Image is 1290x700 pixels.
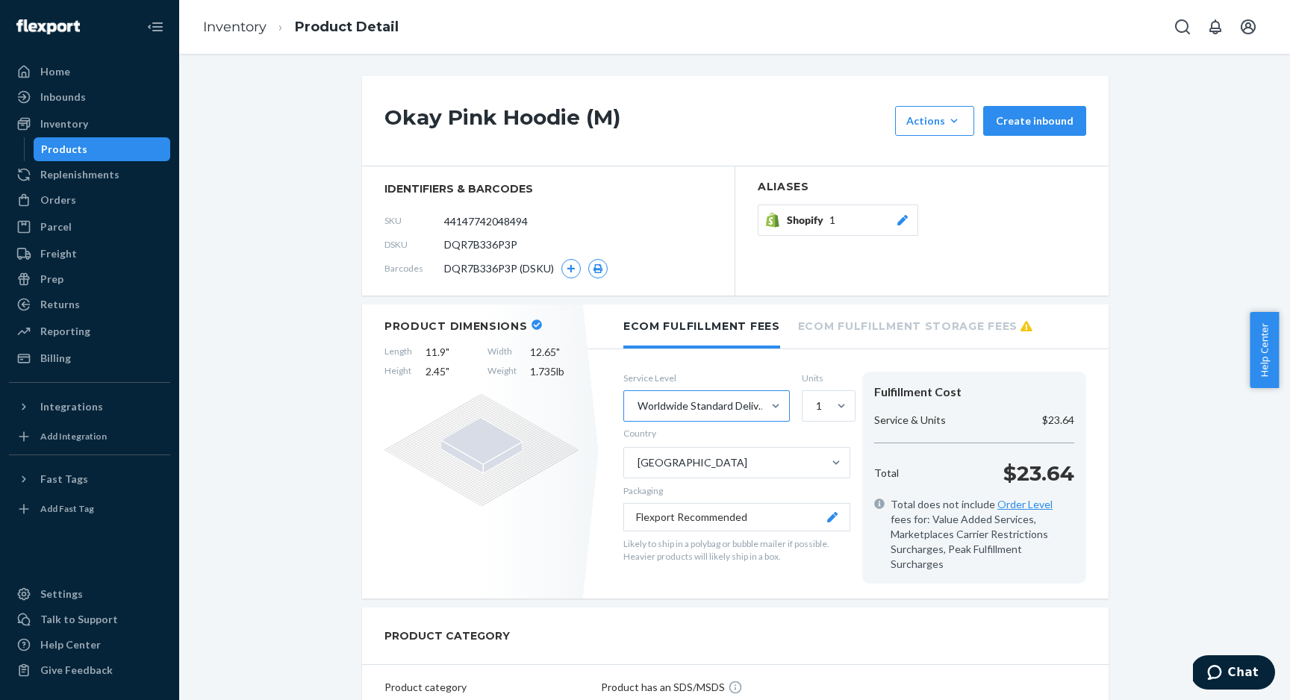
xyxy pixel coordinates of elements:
[997,498,1053,510] a: Order Level
[426,345,474,360] span: 11.9
[787,213,829,228] span: Shopify
[34,137,171,161] a: Products
[1250,312,1279,388] button: Help Center
[40,90,86,104] div: Inbounds
[9,242,170,266] a: Freight
[40,502,94,515] div: Add Fast Tag
[9,163,170,187] a: Replenishments
[623,484,850,497] p: Packaging
[384,622,510,649] h2: PRODUCT CATEGORY
[636,455,638,470] input: Country[GEOGRAPHIC_DATA]
[1168,12,1197,42] button: Open Search Box
[1233,12,1263,42] button: Open account menu
[9,346,170,370] a: Billing
[384,319,528,333] h2: Product Dimensions
[426,364,474,379] span: 2.45
[9,293,170,316] a: Returns
[41,142,87,157] div: Products
[530,345,579,360] span: 12.65
[802,372,850,384] label: Units
[530,364,579,379] span: 1.735 lb
[191,5,411,49] ol: breadcrumbs
[40,64,70,79] div: Home
[40,297,80,312] div: Returns
[9,215,170,239] a: Parcel
[384,345,412,360] span: Length
[9,395,170,419] button: Integrations
[384,364,412,379] span: Height
[623,503,850,531] button: Flexport Recommended
[40,193,76,207] div: Orders
[40,399,103,414] div: Integrations
[895,106,974,136] button: Actions
[556,346,560,358] span: "
[40,272,63,287] div: Prep
[40,351,71,366] div: Billing
[874,466,899,481] p: Total
[40,472,88,487] div: Fast Tags
[623,537,850,563] p: Likely to ship in a polybag or bubble mailer if possible. Heavier products will likely ship in a ...
[9,112,170,136] a: Inventory
[623,304,780,349] li: Ecom Fulfillment Fees
[758,204,918,236] button: Shopify1
[9,582,170,606] a: Settings
[9,658,170,682] button: Give Feedback
[891,497,1074,572] span: Total does not include fees for: Value Added Services, Marketplaces Carrier Restrictions Surcharg...
[9,607,170,631] button: Talk to Support
[9,188,170,212] a: Orders
[758,181,1086,193] h2: Aliases
[816,399,822,413] div: 1
[638,455,747,470] div: [GEOGRAPHIC_DATA]
[40,324,90,339] div: Reporting
[40,612,118,627] div: Talk to Support
[638,399,770,413] div: Worldwide Standard Delivered Duty Unpaid
[444,237,517,252] span: DQR7B336P3P
[1003,458,1074,488] p: $23.64
[384,680,571,695] p: Product category
[140,12,170,42] button: Close Navigation
[829,213,835,228] span: 1
[1042,413,1074,428] p: $23.64
[9,60,170,84] a: Home
[384,262,444,275] span: Barcodes
[16,19,80,34] img: Flexport logo
[9,467,170,491] button: Fast Tags
[1200,12,1230,42] button: Open notifications
[446,365,449,378] span: "
[636,399,638,413] input: Worldwide Standard Delivered Duty Unpaid
[9,85,170,109] a: Inbounds
[40,219,72,234] div: Parcel
[40,587,83,601] div: Settings
[40,167,119,182] div: Replenishments
[9,319,170,343] a: Reporting
[384,238,444,251] span: DSKU
[203,19,267,35] a: Inventory
[9,633,170,657] a: Help Center
[446,346,449,358] span: "
[9,267,170,291] a: Prep
[295,19,399,35] a: Product Detail
[623,372,790,384] label: Service Level
[40,430,107,443] div: Add Integration
[487,345,517,360] span: Width
[874,384,1074,401] div: Fulfillment Cost
[601,680,725,695] p: Product has an SDS/MSDS
[874,413,946,428] p: Service & Units
[444,261,554,276] span: DQR7B336P3P (DSKU)
[906,113,963,128] div: Actions
[384,181,712,196] span: identifiers & barcodes
[384,106,888,136] h1: Okay Pink Hoodie (M)
[623,426,656,441] div: Country
[814,399,816,413] input: 1
[9,497,170,521] a: Add Fast Tag
[798,304,1032,346] li: Ecom Fulfillment Storage Fees
[40,246,77,261] div: Freight
[487,364,517,379] span: Weight
[40,663,113,678] div: Give Feedback
[9,425,170,449] a: Add Integration
[384,214,444,227] span: SKU
[1193,655,1275,693] iframe: Opens a widget where you can chat to one of our agents
[40,637,101,652] div: Help Center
